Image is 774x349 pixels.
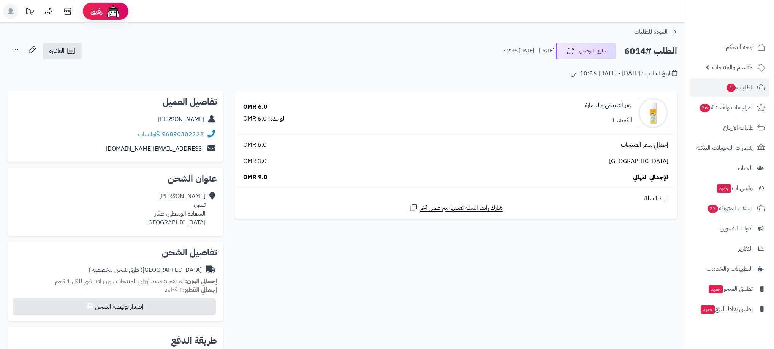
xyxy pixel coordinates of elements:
[707,204,719,213] span: 27
[106,144,204,153] a: [EMAIL_ADDRESS][DOMAIN_NAME]
[720,223,753,234] span: أدوات التسويق
[171,336,217,345] h2: طريقة الدفع
[243,103,267,111] div: 6.0 OMR
[158,115,204,124] a: [PERSON_NAME]
[738,243,753,254] span: التقارير
[690,240,769,258] a: التقارير
[165,286,217,295] small: 1 قطعة
[722,13,767,29] img: logo-2.png
[716,183,753,194] span: وآتس آب
[699,102,754,113] span: المراجعات والأسئلة
[707,203,754,214] span: السلات المتروكة
[723,122,754,133] span: طلبات الإرجاع
[89,266,202,274] div: [GEOGRAPHIC_DATA]
[633,173,668,182] span: الإجمالي النهائي
[49,46,65,56] span: الفاتورة
[503,47,554,55] small: [DATE] - [DATE] 2:35 م
[420,204,503,213] span: شارك رابط السلة نفسها مع عميل آخر
[690,159,769,177] a: العملاء
[690,78,769,97] a: الطلبات1
[717,184,731,193] span: جديد
[690,280,769,298] a: تطبيق المتجرجديد
[43,43,82,59] a: الفاتورة
[690,219,769,238] a: أدوات التسويق
[55,277,184,286] span: لم تقم بتحديد أوزان للمنتجات ، وزن افتراضي للكل 1 كجم
[690,179,769,197] a: وآتس آبجديد
[162,130,204,139] a: 96890302222
[726,82,754,93] span: الطلبات
[243,173,267,182] span: 9.0 OMR
[708,284,753,294] span: تطبيق المتجر
[89,265,142,274] span: ( طرق شحن مخصصة )
[706,263,753,274] span: التطبيقات والخدمات
[237,194,674,203] div: رابط السلة
[699,103,711,113] span: 36
[146,192,206,227] div: [PERSON_NAME] تيمور، السعادة الوسطى، ظفار [GEOGRAPHIC_DATA]
[571,69,677,78] div: تاريخ الطلب : [DATE] - [DATE] 10:56 ص
[700,304,753,314] span: تطبيق نقاط البيع
[556,43,616,59] button: جاري التوصيل
[185,277,217,286] strong: إجمالي الوزن:
[14,174,217,183] h2: عنوان الشحن
[13,298,216,315] button: إصدار بوليصة الشحن
[243,141,267,149] span: 6.0 OMR
[409,203,503,213] a: شارك رابط السلة نفسها مع عميل آخر
[634,27,677,36] a: العودة للطلبات
[690,38,769,56] a: لوحة التحكم
[585,101,632,110] a: تونر التبييض والنضارة
[243,114,286,123] div: الوحدة: 6.0 OMR
[14,248,217,257] h2: تفاصيل الشحن
[709,285,723,293] span: جديد
[624,43,677,59] h2: الطلب #6014
[634,27,668,36] span: العودة للطلبات
[243,157,267,166] span: 3.0 OMR
[611,116,632,125] div: الكمية: 1
[690,199,769,217] a: السلات المتروكة27
[609,157,668,166] span: [GEOGRAPHIC_DATA]
[20,4,39,21] a: تحديثات المنصة
[690,260,769,278] a: التطبيقات والخدمات
[690,139,769,157] a: إشعارات التحويلات البنكية
[712,62,754,73] span: الأقسام والمنتجات
[183,286,217,295] strong: إجمالي القطع:
[738,163,753,173] span: العملاء
[14,97,217,106] h2: تفاصيل العميل
[90,7,103,16] span: رفيق
[690,119,769,137] a: طلبات الإرجاع
[138,130,160,139] a: واتساب
[696,143,754,153] span: إشعارات التحويلات البنكية
[690,300,769,318] a: تطبيق نقاط البيعجديد
[638,98,668,128] img: 1739577595-cm51khrme0n1z01klhcir4seo_WHITING_TONER-01-90x90.jpg
[726,83,736,92] span: 1
[106,4,121,19] img: ai-face.png
[726,42,754,52] span: لوحة التحكم
[701,305,715,314] span: جديد
[621,141,668,149] span: إجمالي سعر المنتجات
[690,98,769,117] a: المراجعات والأسئلة36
